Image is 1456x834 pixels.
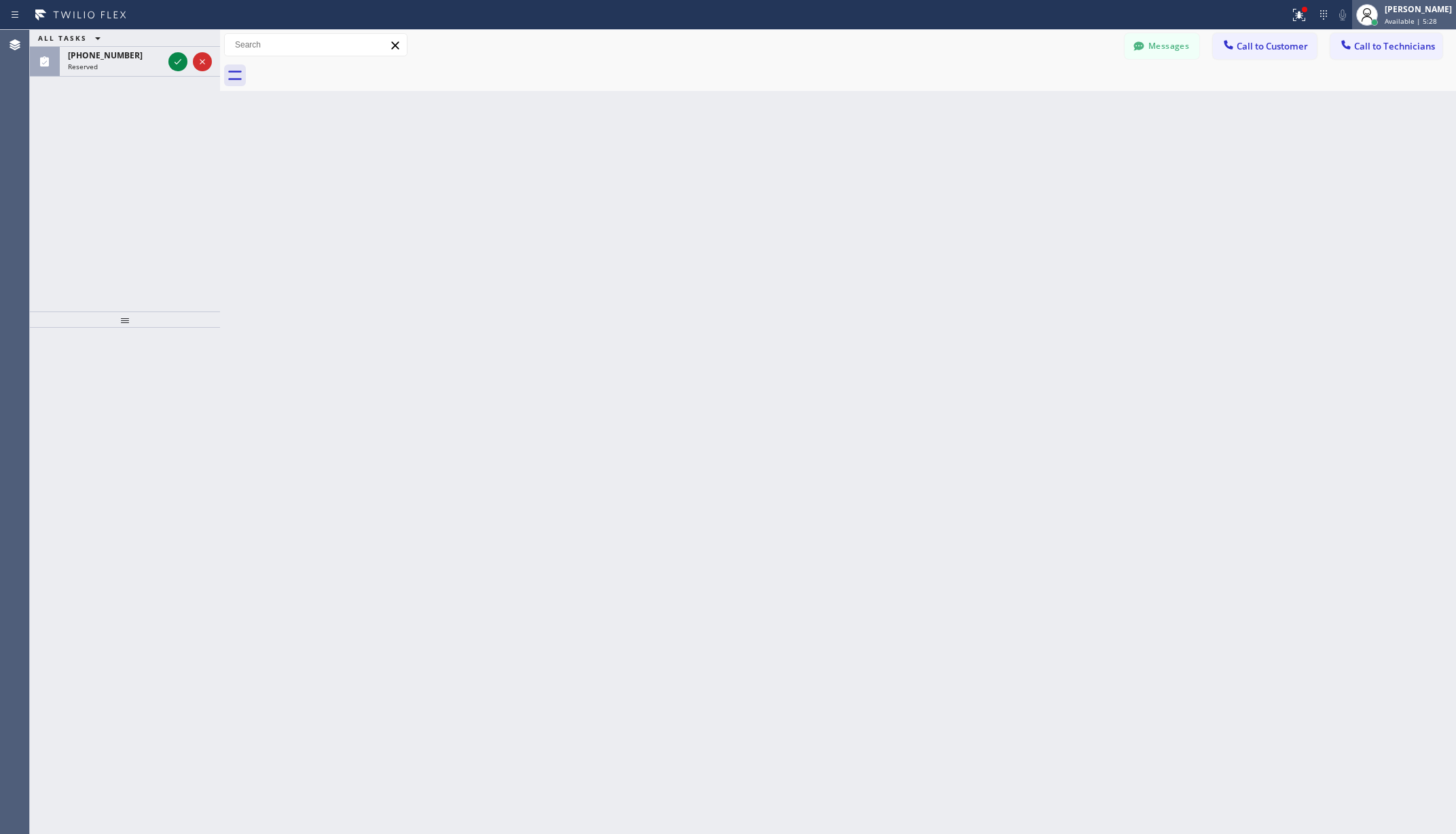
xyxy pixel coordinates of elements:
button: Accept [168,52,187,71]
span: [PHONE_NUMBER] [68,50,143,61]
span: Reserved [68,62,98,71]
div: [PERSON_NAME] [1385,3,1452,15]
span: Available | 5:28 [1385,16,1437,26]
span: Call to Technicians [1354,40,1435,52]
span: Call to Customer [1237,40,1308,52]
span: ALL TASKS [38,33,87,43]
button: Call to Customer [1213,33,1317,59]
button: Call to Technicians [1330,33,1442,59]
button: Mute [1333,5,1352,24]
button: Reject [193,52,212,71]
button: ALL TASKS [30,30,114,46]
button: Messages [1125,33,1199,59]
input: Search [225,34,407,56]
